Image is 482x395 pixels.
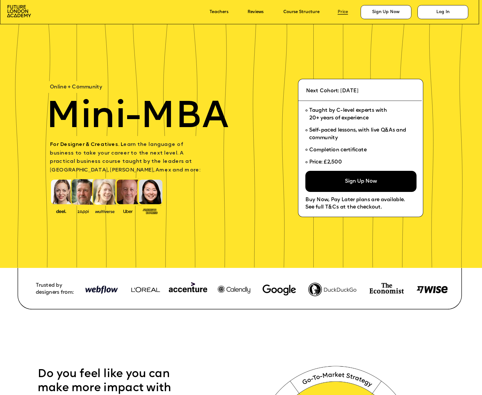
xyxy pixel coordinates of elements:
[7,5,31,17] img: image-aac980e9-41de-4c2d-a048-f29dd30a0068.png
[52,208,71,214] img: image-388f4489-9820-4c53-9b08-f7df0b8d4ae2.png
[119,208,137,213] img: image-99cff0b2-a396-4aab-8550-cf4071da2cb9.png
[46,99,229,137] span: Mini-MBA
[305,205,382,210] span: See full T&Cs at the checkout.
[74,208,93,213] img: image-b2f1584c-cbf7-4a77-bbe0-f56ae6ee31f2.png
[94,208,116,214] img: image-b7d05013-d886-4065-8d38-3eca2af40620.png
[309,148,367,153] span: Completion certificate
[370,283,404,294] img: image-74e81e4e-c3ca-4fbf-b275-59ce4ac8e97d.png
[50,85,102,90] span: Online + Community
[305,197,405,202] span: Buy Now, Pay Later plans are available.
[417,286,448,293] img: image-8d571a77-038a-4425-b27a-5310df5a295c.png
[50,142,200,173] span: earn the language of business to take your career to the next level. A practical business course ...
[306,89,358,94] span: Next Cohort: [DATE]
[210,10,228,15] a: Teachers
[309,128,408,141] span: Self-paced lessons, with live Q&As and community
[50,142,123,147] span: For Designer & Creatives. L
[283,10,319,15] a: Course Structure
[141,207,160,214] img: image-93eab660-639c-4de6-957c-4ae039a0235a.png
[123,278,254,301] img: image-948b81d4-ecfd-4a21-a3e0-8573ccdefa42.png
[248,10,264,15] a: Reviews
[263,285,296,295] img: image-780dffe3-2af1-445f-9bcc-6343d0dbf7fb.webp
[309,160,342,165] span: Price: £2,500
[309,108,387,121] span: Taught by C-level experts with 20+ years of experience
[82,279,121,301] img: image-948b81d4-ecfd-4a21-a3e0-8573ccdefa42.png
[36,283,73,295] span: Trusted by designers from:
[308,283,356,296] img: image-fef0788b-2262-40a7-a71a-936c95dc9fdc.png
[338,10,348,15] a: Price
